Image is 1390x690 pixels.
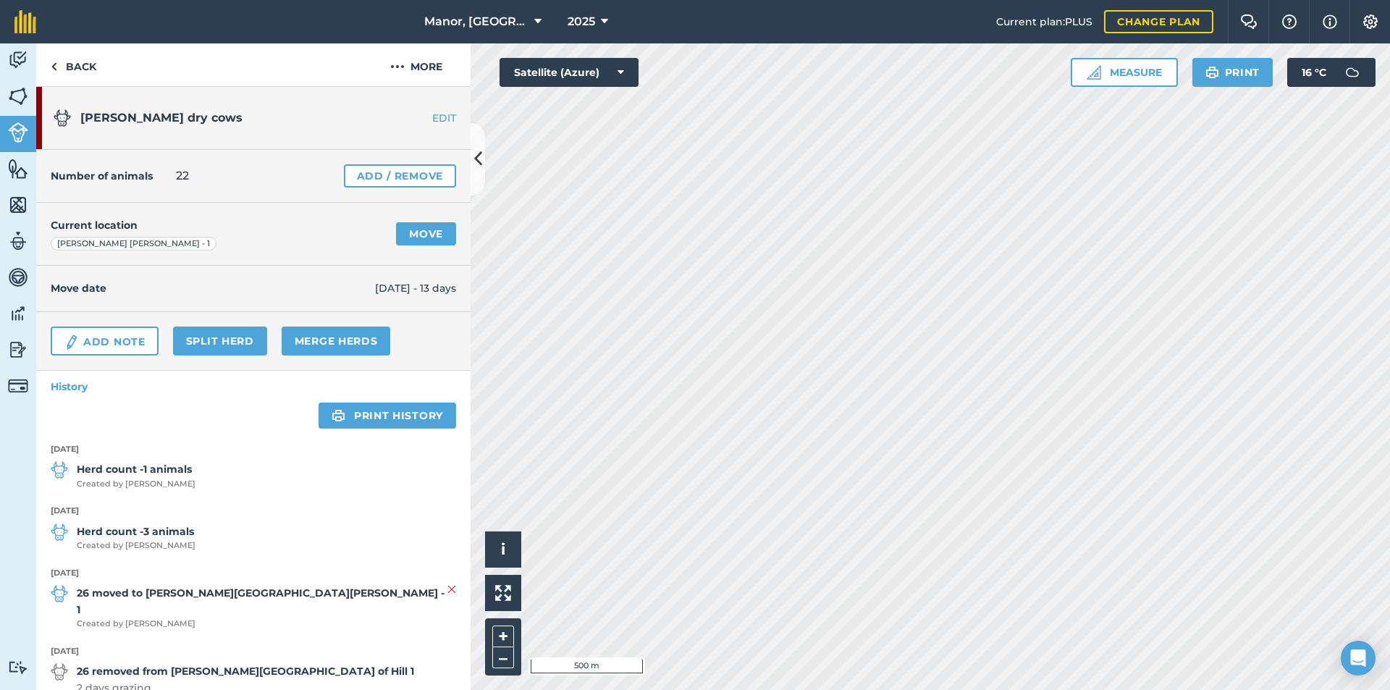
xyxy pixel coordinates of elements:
img: Two speech bubbles overlapping with the left bubble in the forefront [1240,14,1258,29]
h4: Current location [51,217,138,233]
button: 16 °C [1287,58,1376,87]
strong: [DATE] [51,645,456,658]
h4: Move date [51,280,375,296]
span: [PERSON_NAME] dry cows [80,111,243,125]
button: Satellite (Azure) [500,58,639,87]
button: Measure [1071,58,1178,87]
img: svg+xml;base64,PD94bWwgdmVyc2lvbj0iMS4wIiBlbmNvZGluZz0idXRmLTgiPz4KPCEtLSBHZW5lcmF0b3I6IEFkb2JlIE... [54,109,71,127]
a: Merge Herds [282,327,391,355]
span: Manor, [GEOGRAPHIC_DATA], [GEOGRAPHIC_DATA] [424,13,528,30]
img: svg+xml;base64,PHN2ZyB4bWxucz0iaHR0cDovL3d3dy53My5vcmcvMjAwMC9zdmciIHdpZHRoPSIyMCIgaGVpZ2h0PSIyNC... [390,58,405,75]
button: + [492,626,514,647]
span: Created by [PERSON_NAME] [77,478,195,491]
strong: [DATE] [51,567,456,580]
span: Created by [PERSON_NAME] [77,618,447,631]
img: svg+xml;base64,PD94bWwgdmVyc2lvbj0iMS4wIiBlbmNvZGluZz0idXRmLTgiPz4KPCEtLSBHZW5lcmF0b3I6IEFkb2JlIE... [8,376,28,396]
img: svg+xml;base64,PD94bWwgdmVyc2lvbj0iMS4wIiBlbmNvZGluZz0idXRmLTgiPz4KPCEtLSBHZW5lcmF0b3I6IEFkb2JlIE... [51,585,68,602]
img: svg+xml;base64,PHN2ZyB4bWxucz0iaHR0cDovL3d3dy53My5vcmcvMjAwMC9zdmciIHdpZHRoPSI1NiIgaGVpZ2h0PSI2MC... [8,85,28,107]
a: Split herd [173,327,267,355]
div: Open Intercom Messenger [1341,641,1376,676]
strong: Herd count -1 animals [77,461,195,477]
span: 2025 [568,13,595,30]
img: svg+xml;base64,PHN2ZyB4bWxucz0iaHR0cDovL3d3dy53My5vcmcvMjAwMC9zdmciIHdpZHRoPSIxOSIgaGVpZ2h0PSIyNC... [1205,64,1219,81]
img: svg+xml;base64,PD94bWwgdmVyc2lvbj0iMS4wIiBlbmNvZGluZz0idXRmLTgiPz4KPCEtLSBHZW5lcmF0b3I6IEFkb2JlIE... [8,660,28,674]
img: svg+xml;base64,PD94bWwgdmVyc2lvbj0iMS4wIiBlbmNvZGluZz0idXRmLTgiPz4KPCEtLSBHZW5lcmF0b3I6IEFkb2JlIE... [8,122,28,143]
img: svg+xml;base64,PD94bWwgdmVyc2lvbj0iMS4wIiBlbmNvZGluZz0idXRmLTgiPz4KPCEtLSBHZW5lcmF0b3I6IEFkb2JlIE... [51,523,68,541]
img: fieldmargin Logo [14,10,36,33]
span: Current plan : PLUS [996,14,1092,30]
img: A cog icon [1362,14,1379,29]
strong: 26 moved to [PERSON_NAME][GEOGRAPHIC_DATA][PERSON_NAME] - 1 [77,585,447,618]
img: Ruler icon [1087,65,1101,80]
a: EDIT [379,111,471,125]
a: Back [36,43,111,86]
img: svg+xml;base64,PHN2ZyB4bWxucz0iaHR0cDovL3d3dy53My5vcmcvMjAwMC9zdmciIHdpZHRoPSIyMiIgaGVpZ2h0PSIzMC... [447,581,456,598]
span: 22 [176,167,189,185]
button: Print [1192,58,1273,87]
img: svg+xml;base64,PD94bWwgdmVyc2lvbj0iMS4wIiBlbmNvZGluZz0idXRmLTgiPz4KPCEtLSBHZW5lcmF0b3I6IEFkb2JlIE... [51,663,68,681]
img: svg+xml;base64,PD94bWwgdmVyc2lvbj0iMS4wIiBlbmNvZGluZz0idXRmLTgiPz4KPCEtLSBHZW5lcmF0b3I6IEFkb2JlIE... [8,230,28,252]
img: svg+xml;base64,PHN2ZyB4bWxucz0iaHR0cDovL3d3dy53My5vcmcvMjAwMC9zdmciIHdpZHRoPSI5IiBoZWlnaHQ9IjI0Ii... [51,58,57,75]
img: svg+xml;base64,PD94bWwgdmVyc2lvbj0iMS4wIiBlbmNvZGluZz0idXRmLTgiPz4KPCEtLSBHZW5lcmF0b3I6IEFkb2JlIE... [8,266,28,288]
a: Print history [319,403,456,429]
button: More [362,43,471,86]
strong: Herd count -3 animals [77,523,195,539]
a: Add / Remove [344,164,456,188]
strong: [DATE] [51,443,456,456]
img: svg+xml;base64,PD94bWwgdmVyc2lvbj0iMS4wIiBlbmNvZGluZz0idXRmLTgiPz4KPCEtLSBHZW5lcmF0b3I6IEFkb2JlIE... [1338,58,1367,87]
a: Add Note [51,327,159,355]
button: i [485,531,521,568]
button: – [492,647,514,668]
img: Four arrows, one pointing top left, one top right, one bottom right and the last bottom left [495,585,511,601]
a: Move [396,222,456,245]
img: svg+xml;base64,PHN2ZyB4bWxucz0iaHR0cDovL3d3dy53My5vcmcvMjAwMC9zdmciIHdpZHRoPSI1NiIgaGVpZ2h0PSI2MC... [8,194,28,216]
span: Created by [PERSON_NAME] [77,539,195,552]
img: svg+xml;base64,PD94bWwgdmVyc2lvbj0iMS4wIiBlbmNvZGluZz0idXRmLTgiPz4KPCEtLSBHZW5lcmF0b3I6IEFkb2JlIE... [64,334,80,351]
span: 16 ° C [1302,58,1326,87]
img: svg+xml;base64,PD94bWwgdmVyc2lvbj0iMS4wIiBlbmNvZGluZz0idXRmLTgiPz4KPCEtLSBHZW5lcmF0b3I6IEFkb2JlIE... [8,303,28,324]
a: Change plan [1104,10,1213,33]
img: svg+xml;base64,PD94bWwgdmVyc2lvbj0iMS4wIiBlbmNvZGluZz0idXRmLTgiPz4KPCEtLSBHZW5lcmF0b3I6IEFkb2JlIE... [8,339,28,361]
div: [PERSON_NAME] [PERSON_NAME] - 1 [51,237,216,251]
img: svg+xml;base64,PD94bWwgdmVyc2lvbj0iMS4wIiBlbmNvZGluZz0idXRmLTgiPz4KPCEtLSBHZW5lcmF0b3I6IEFkb2JlIE... [8,49,28,71]
a: History [36,371,471,403]
img: svg+xml;base64,PHN2ZyB4bWxucz0iaHR0cDovL3d3dy53My5vcmcvMjAwMC9zdmciIHdpZHRoPSI1NiIgaGVpZ2h0PSI2MC... [8,158,28,180]
span: [DATE] - 13 days [375,280,456,296]
img: svg+xml;base64,PHN2ZyB4bWxucz0iaHR0cDovL3d3dy53My5vcmcvMjAwMC9zdmciIHdpZHRoPSIxOSIgaGVpZ2h0PSIyNC... [332,407,345,424]
img: A question mark icon [1281,14,1298,29]
strong: 26 removed from [PERSON_NAME][GEOGRAPHIC_DATA] of Hill 1 [77,663,414,679]
img: svg+xml;base64,PHN2ZyB4bWxucz0iaHR0cDovL3d3dy53My5vcmcvMjAwMC9zdmciIHdpZHRoPSIxNyIgaGVpZ2h0PSIxNy... [1323,13,1337,30]
strong: [DATE] [51,505,456,518]
img: svg+xml;base64,PD94bWwgdmVyc2lvbj0iMS4wIiBlbmNvZGluZz0idXRmLTgiPz4KPCEtLSBHZW5lcmF0b3I6IEFkb2JlIE... [51,461,68,479]
span: i [501,540,505,558]
h4: Number of animals [51,168,153,184]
